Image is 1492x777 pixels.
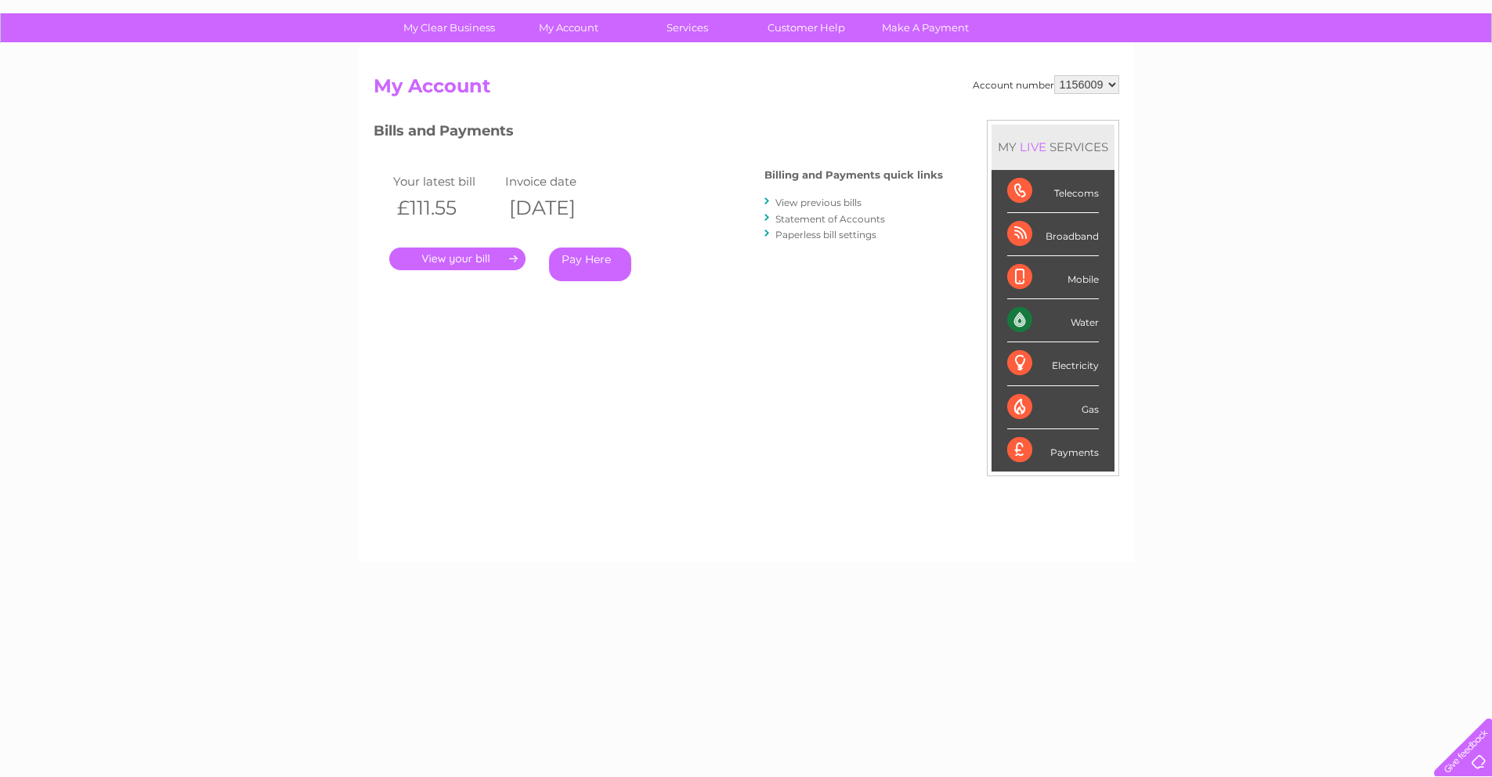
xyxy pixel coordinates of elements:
a: My Account [504,13,633,42]
a: . [389,248,526,270]
a: 0333 014 3131 [1197,8,1305,27]
td: Invoice date [501,171,614,192]
h4: Billing and Payments quick links [764,169,943,181]
th: £111.55 [389,192,502,224]
a: Make A Payment [861,13,990,42]
div: Telecoms [1007,170,1099,213]
a: Customer Help [742,13,871,42]
a: Services [623,13,752,42]
a: Blog [1356,67,1378,78]
a: Paperless bill settings [775,229,876,240]
div: LIVE [1017,139,1049,154]
a: Energy [1255,67,1290,78]
div: Water [1007,299,1099,342]
a: My Clear Business [385,13,514,42]
div: Gas [1007,386,1099,429]
a: Pay Here [549,248,631,281]
div: MY SERVICES [992,125,1114,169]
div: Account number [973,75,1119,94]
div: Payments [1007,429,1099,472]
td: Your latest bill [389,171,502,192]
a: Statement of Accounts [775,213,885,225]
a: View previous bills [775,197,862,208]
a: Log out [1440,67,1477,78]
a: Water [1216,67,1246,78]
a: Contact [1388,67,1426,78]
h2: My Account [374,75,1119,105]
a: Telecoms [1299,67,1346,78]
div: Electricity [1007,342,1099,385]
img: logo.png [52,41,132,89]
div: Mobile [1007,256,1099,299]
h3: Bills and Payments [374,120,943,147]
div: Broadband [1007,213,1099,256]
th: [DATE] [501,192,614,224]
